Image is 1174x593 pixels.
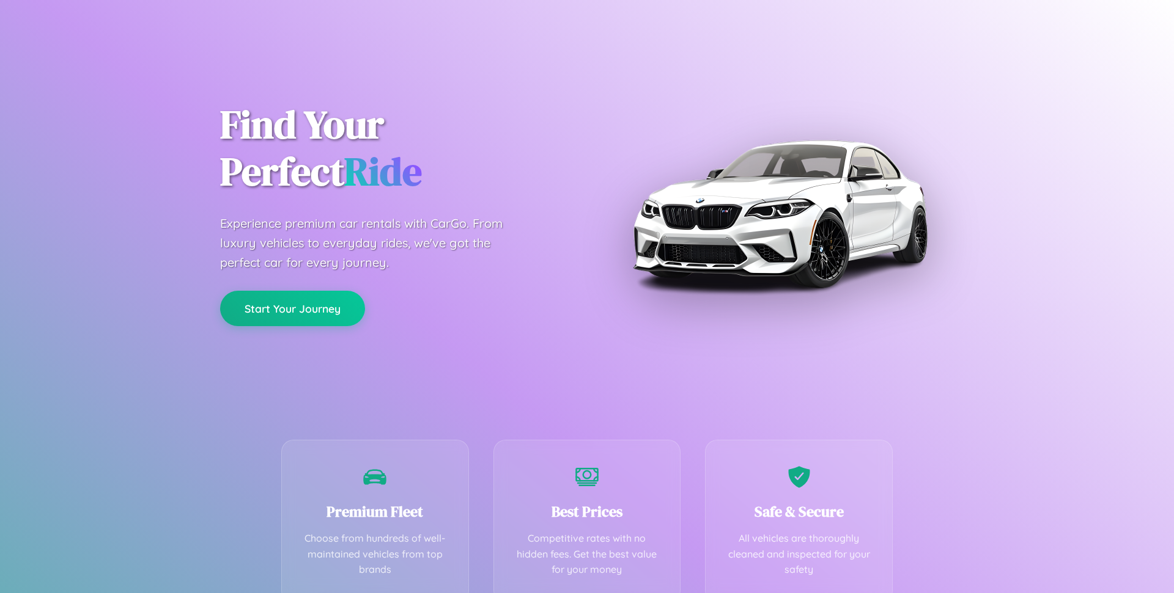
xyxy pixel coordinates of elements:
p: Competitive rates with no hidden fees. Get the best value for your money [512,531,662,578]
h3: Best Prices [512,501,662,522]
span: Ride [344,145,422,198]
h3: Safe & Secure [724,501,874,522]
h1: Find Your Perfect [220,101,569,195]
p: Experience premium car rentals with CarGo. From luxury vehicles to everyday rides, we've got the ... [220,214,526,272]
h3: Premium Fleet [300,501,450,522]
button: Start Your Journey [220,291,365,326]
img: Premium BMW car rental vehicle [627,61,932,366]
p: Choose from hundreds of well-maintained vehicles from top brands [300,531,450,578]
p: All vehicles are thoroughly cleaned and inspected for your safety [724,531,874,578]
